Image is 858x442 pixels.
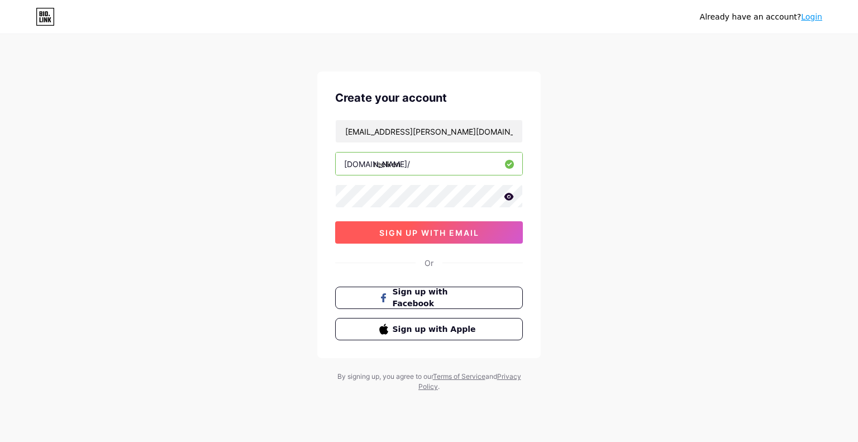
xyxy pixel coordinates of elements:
[801,12,822,21] a: Login
[335,221,523,244] button: sign up with email
[700,11,822,23] div: Already have an account?
[379,228,479,237] span: sign up with email
[393,286,479,310] span: Sign up with Facebook
[336,120,522,142] input: Email
[334,372,524,392] div: By signing up, you agree to our and .
[425,257,433,269] div: Or
[335,287,523,309] button: Sign up with Facebook
[336,153,522,175] input: username
[344,158,410,170] div: [DOMAIN_NAME]/
[433,372,485,381] a: Terms of Service
[335,318,523,340] button: Sign up with Apple
[393,324,479,335] span: Sign up with Apple
[335,89,523,106] div: Create your account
